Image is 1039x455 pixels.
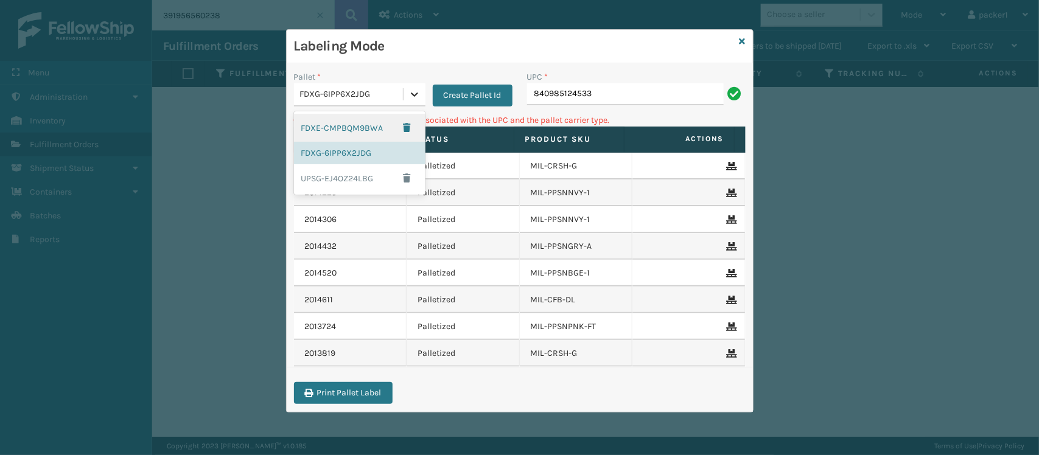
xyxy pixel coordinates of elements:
[520,313,633,340] td: MIL-PPSNPNK-FT
[520,340,633,367] td: MIL-CRSH-G
[407,233,520,260] td: Palletized
[294,71,321,83] label: Pallet
[727,349,734,358] i: Remove From Pallet
[407,340,520,367] td: Palletized
[520,287,633,313] td: MIL-CFB-DL
[305,267,337,279] a: 2014520
[727,215,734,224] i: Remove From Pallet
[727,322,734,331] i: Remove From Pallet
[727,269,734,277] i: Remove From Pallet
[727,296,734,304] i: Remove From Pallet
[727,162,734,170] i: Remove From Pallet
[520,260,633,287] td: MIL-PPSNBGE-1
[407,313,520,340] td: Palletized
[294,114,746,127] p: Can't find any fulfillment orders associated with the UPC and the pallet carrier type.
[305,321,337,333] a: 2013724
[407,287,520,313] td: Palletized
[294,382,393,404] button: Print Pallet Label
[433,85,513,106] button: Create Pallet Id
[300,88,404,101] div: FDXG-6IPP6X2JDG
[407,260,520,287] td: Palletized
[407,153,520,179] td: Palletized
[628,129,732,149] span: Actions
[520,179,633,206] td: MIL-PPSNNVY-1
[294,37,735,55] h3: Labeling Mode
[520,206,633,233] td: MIL-PPSNNVY-1
[520,153,633,179] td: MIL-CRSH-G
[520,233,633,260] td: MIL-PPSNGRY-A
[527,71,548,83] label: UPC
[525,134,613,145] label: Product SKU
[407,206,520,233] td: Palletized
[294,164,425,192] div: UPSG-EJ4OZ24LBG
[305,214,337,226] a: 2014306
[415,134,503,145] label: Status
[727,189,734,197] i: Remove From Pallet
[305,347,336,359] a: 2013819
[727,242,734,251] i: Remove From Pallet
[294,142,425,164] div: FDXG-6IPP6X2JDG
[305,294,334,306] a: 2014611
[407,179,520,206] td: Palletized
[294,114,425,142] div: FDXE-CMPBQM9BWA
[305,240,337,252] a: 2014432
